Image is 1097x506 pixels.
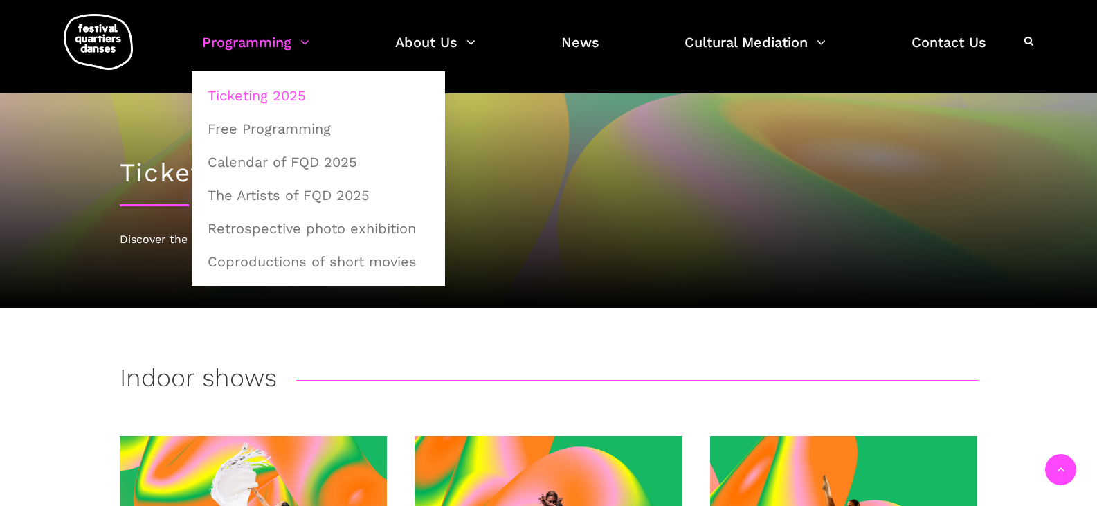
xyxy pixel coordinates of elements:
[199,213,437,244] a: Retrospective photo exhibition
[199,113,437,145] a: Free Programming
[395,30,475,71] a: About Us
[199,179,437,211] a: The Artists of FQD 2025
[199,80,437,111] a: Ticketing 2025
[199,246,437,278] a: Coproductions of short movies
[64,14,133,70] img: logo-fqd-med
[120,231,978,249] div: Discover the Festival Quartiers Danses 2025 program !
[685,30,826,71] a: Cultural Mediation
[202,30,309,71] a: Programming
[912,30,986,71] a: Contact Us
[120,158,978,188] h1: Ticketing 2025
[120,363,277,398] h3: Indoor shows
[561,30,599,71] a: News
[199,146,437,178] a: Calendar of FQD 2025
